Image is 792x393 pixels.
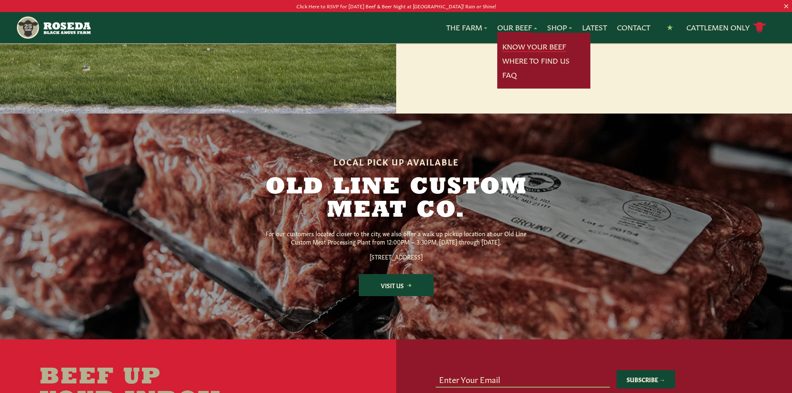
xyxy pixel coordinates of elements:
a: Latest [582,22,607,33]
p: Click Here to RSVP for [DATE] Beef & Beer Night at [GEOGRAPHIC_DATA]! Rain or Shine! [39,2,753,10]
a: Shop [547,22,572,33]
h6: Local Pick Up Available [237,157,556,166]
p: For our customers located closer to the city, we also offer a walk up pickup location at our Old ... [263,229,529,246]
a: Our Beef [497,22,537,33]
a: Visit Us [359,274,434,296]
img: https://roseda.com/wp-content/uploads/2021/05/roseda-25-header.png [16,15,90,40]
a: Cattlemen Only [686,20,766,35]
a: FAQ [502,69,517,80]
p: [STREET_ADDRESS] [263,252,529,261]
input: Enter Your Email [436,371,610,387]
a: Know Your Beef [502,41,566,52]
a: Where To Find Us [502,55,570,66]
a: Contact [617,22,650,33]
button: Subscribe → [617,370,675,388]
nav: Main Navigation [16,12,776,43]
h2: Old Line Custom Meat Co. [237,176,556,222]
a: The Farm [446,22,487,33]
